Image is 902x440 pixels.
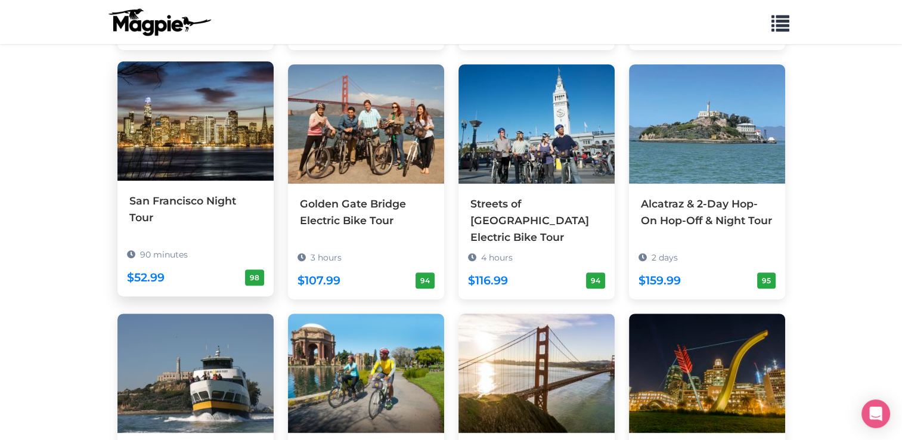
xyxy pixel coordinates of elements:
[586,272,605,289] div: 94
[311,252,342,263] span: 3 hours
[288,314,444,433] img: San Francisco Bus & Bike Adventure
[629,64,785,184] img: Alcatraz & 2-Day Hop-On Hop-Off & Night Tour
[481,252,513,263] span: 4 hours
[641,196,773,229] div: Alcatraz & 2-Day Hop-On Hop-Off & Night Tour
[468,271,508,290] div: $116.99
[140,249,188,260] span: 90 minutes
[470,196,603,246] div: Streets of [GEOGRAPHIC_DATA] Electric Bike Tour
[629,314,785,433] img: San Francisco Bay Cruise & Double Decker Night Tour
[861,399,890,428] div: Open Intercom Messenger
[652,252,678,263] span: 2 days
[245,269,264,286] div: 98
[458,64,615,299] a: Streets of [GEOGRAPHIC_DATA] Electric Bike Tour 4 hours $116.99 94
[458,314,615,433] img: San Francisco Bus & Boat & Bike Adventure
[638,271,681,290] div: $159.99
[297,271,340,290] div: $107.99
[127,268,165,287] div: $52.99
[117,61,274,181] img: San Francisco Night Tour
[129,193,262,226] div: San Francisco Night Tour
[300,196,432,229] div: Golden Gate Bridge Electric Bike Tour
[288,64,444,283] a: Golden Gate Bridge Electric Bike Tour 3 hours $107.99 94
[416,272,435,289] div: 94
[629,64,785,283] a: Alcatraz & 2-Day Hop-On Hop-Off & Night Tour 2 days $159.99 95
[117,61,274,280] a: San Francisco Night Tour 90 minutes $52.99 98
[117,314,274,433] img: San Francisco Bus & Boat Adventure
[288,64,444,184] img: Golden Gate Bridge Electric Bike Tour
[458,64,615,184] img: Streets of San Francisco Electric Bike Tour
[757,272,776,289] div: 95
[106,8,213,36] img: logo-ab69f6fb50320c5b225c76a69d11143b.png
